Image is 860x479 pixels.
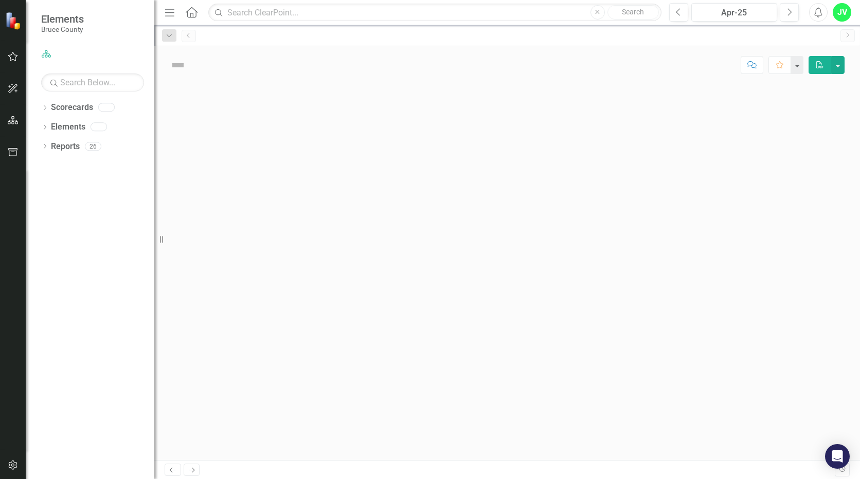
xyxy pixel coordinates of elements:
input: Search Below... [41,73,144,91]
button: Apr-25 [691,3,777,22]
input: Search ClearPoint... [208,4,661,22]
a: Elements [51,121,85,133]
img: ClearPoint Strategy [5,12,23,30]
img: Not Defined [170,57,186,73]
div: Apr-25 [695,7,774,19]
div: Open Intercom Messenger [825,444,850,469]
a: Scorecards [51,102,93,114]
div: 26 [85,142,101,151]
button: Search [607,5,659,20]
a: Reports [51,141,80,153]
span: Search [622,8,644,16]
button: JV [833,3,851,22]
span: Elements [41,13,84,25]
small: Bruce County [41,25,84,33]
